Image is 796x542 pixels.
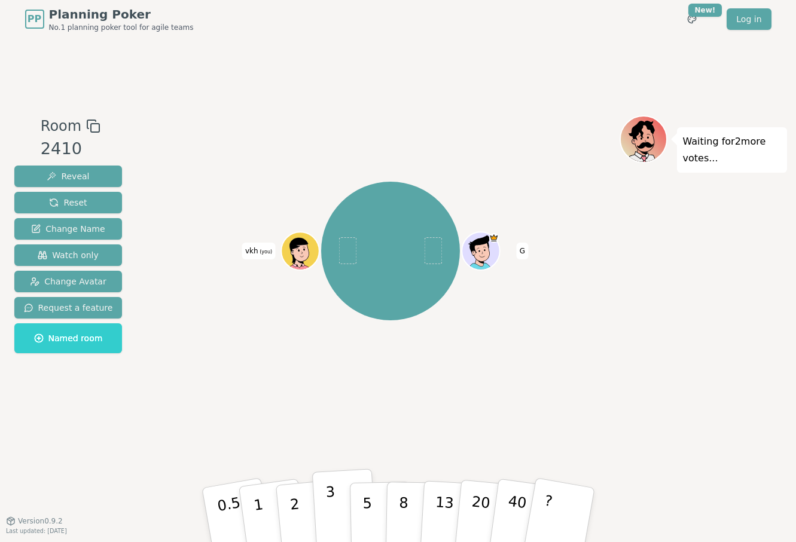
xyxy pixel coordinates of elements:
div: New! [688,4,722,17]
a: PPPlanning PokerNo.1 planning poker tool for agile teams [25,6,194,32]
button: Named room [14,323,123,353]
button: Request a feature [14,297,123,319]
span: (you) [258,249,273,255]
span: No.1 planning poker tool for agile teams [49,23,194,32]
button: Reveal [14,166,123,187]
span: G is the host [489,233,499,243]
span: Planning Poker [49,6,194,23]
button: Change Name [14,218,123,240]
a: Log in [727,8,771,30]
span: Click to change your name [517,243,528,259]
p: Waiting for 2 more votes... [683,133,781,167]
button: Reset [14,192,123,213]
button: Version0.9.2 [6,516,63,526]
span: PP [28,12,41,26]
span: Change Name [31,223,105,235]
button: New! [681,8,703,30]
span: Request a feature [24,302,113,314]
div: 2410 [41,137,100,161]
span: Change Avatar [30,275,106,287]
span: Named room [34,332,103,344]
button: Change Avatar [14,271,123,292]
span: Watch only [38,249,99,261]
button: Watch only [14,244,123,266]
span: Version 0.9.2 [18,516,63,526]
span: Reset [49,197,87,209]
span: Last updated: [DATE] [6,528,67,534]
span: Reveal [47,170,89,182]
button: Click to change your avatar [282,233,318,269]
span: Room [41,115,81,137]
span: Click to change your name [242,243,275,259]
